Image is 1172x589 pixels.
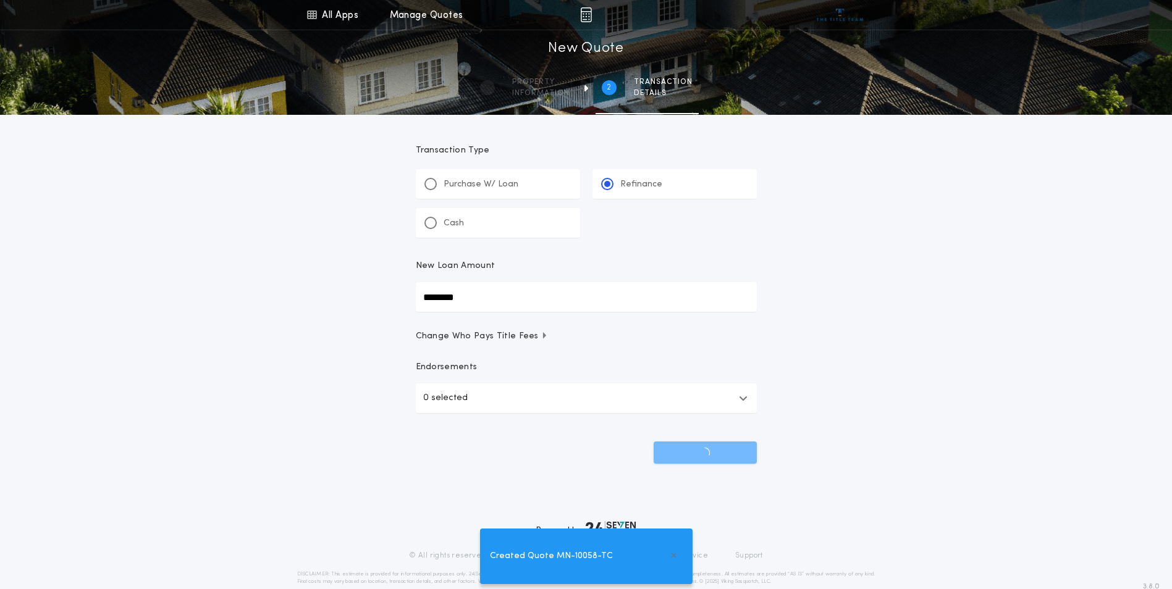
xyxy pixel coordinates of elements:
[416,361,757,374] p: Endorsements
[512,77,570,87] span: Property
[634,88,693,98] span: details
[548,39,623,59] h1: New Quote
[634,77,693,87] span: Transaction
[416,330,549,343] span: Change Who Pays Title Fees
[416,282,757,312] input: New Loan Amount
[423,391,468,406] p: 0 selected
[416,260,495,272] p: New Loan Amount
[580,7,592,22] img: img
[444,178,518,191] p: Purchase W/ Loan
[512,88,570,98] span: information
[586,521,636,536] img: logo
[444,217,464,230] p: Cash
[416,144,757,157] p: Transaction Type
[620,178,662,191] p: Refinance
[416,330,757,343] button: Change Who Pays Title Fees
[607,83,611,93] h2: 2
[490,549,613,563] span: Created Quote MN-10058-TC
[536,521,636,536] div: Powered by
[416,383,757,413] button: 0 selected
[817,9,863,21] img: vs-icon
